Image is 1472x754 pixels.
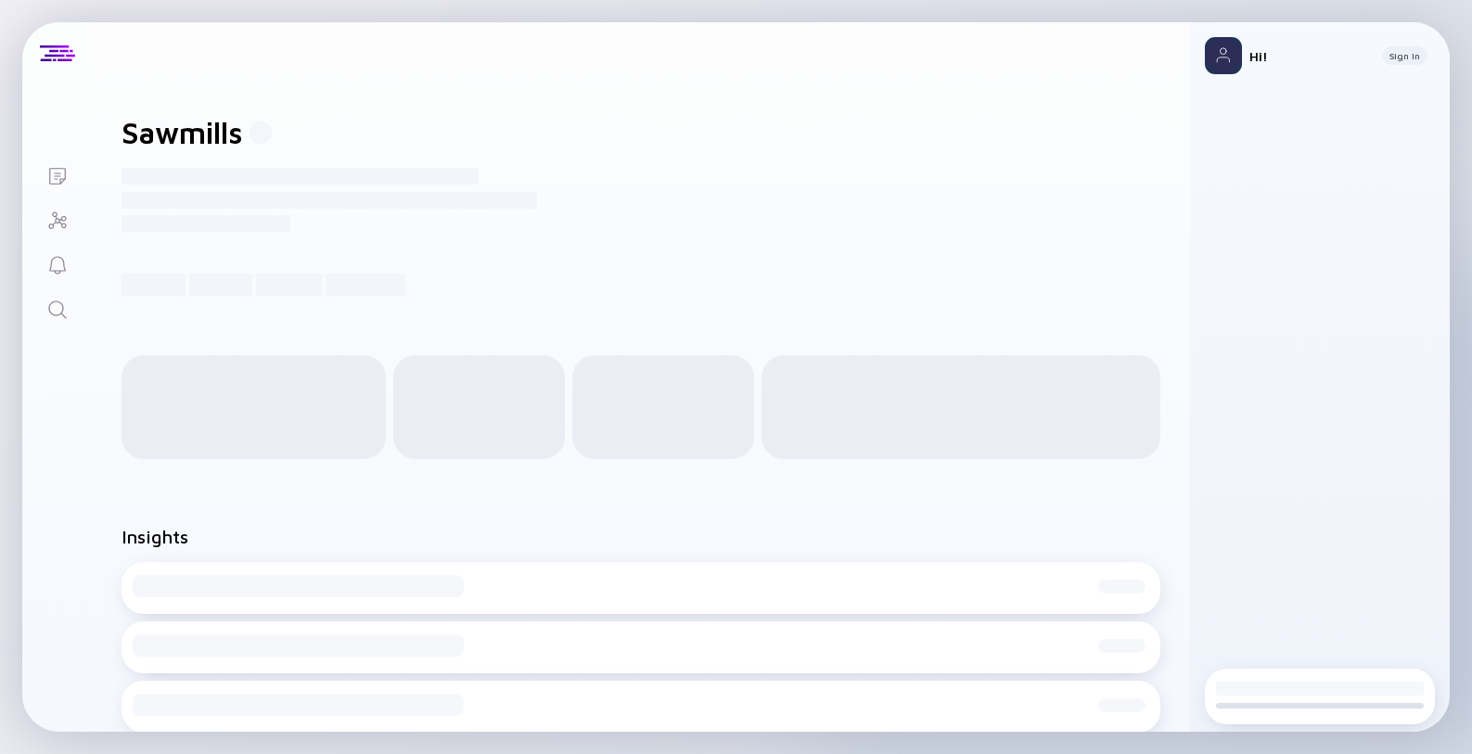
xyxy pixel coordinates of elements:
img: Profile Picture [1205,37,1242,74]
h2: Insights [122,526,188,547]
a: Investor Map [22,197,92,241]
div: Hi! [1249,48,1367,64]
a: Reminders [22,241,92,286]
button: Sign In [1382,46,1427,65]
h1: Sawmills [122,115,242,150]
a: Lists [22,152,92,197]
a: Search [22,286,92,330]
